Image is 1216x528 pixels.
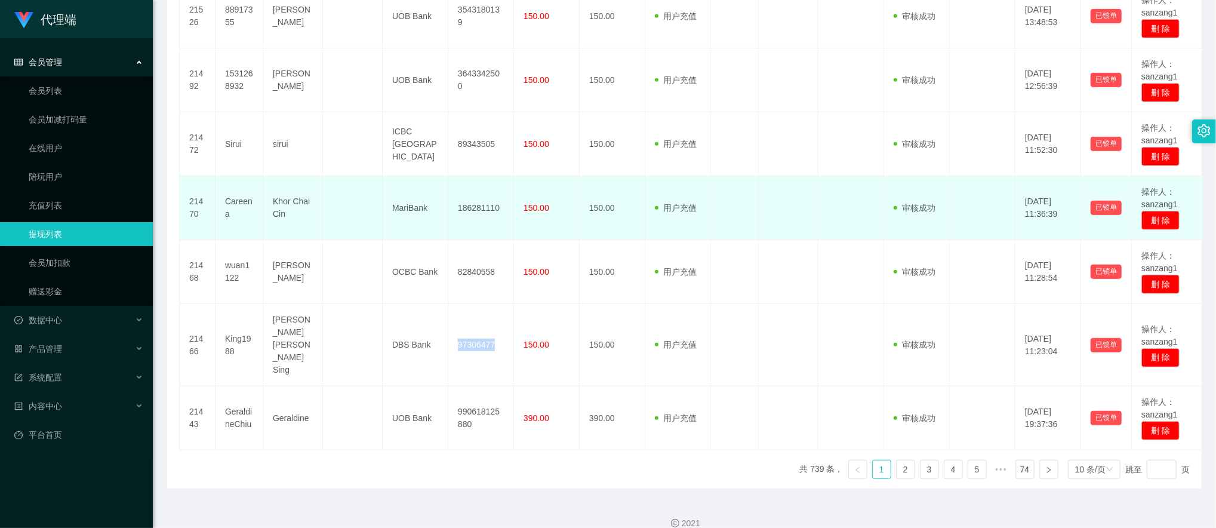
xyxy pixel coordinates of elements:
[14,373,23,382] i: 图标: form
[14,58,23,66] i: 图标: table
[894,340,935,349] span: 审核成功
[524,139,549,149] span: 150.00
[263,112,323,176] td: sirui
[29,194,143,217] a: 充值列表
[29,79,143,103] a: 会员列表
[1091,9,1122,23] button: 已锁单
[1091,411,1122,425] button: 已锁单
[180,48,216,112] td: 21492
[1141,397,1178,419] span: 操作人：sanzang1
[524,340,549,349] span: 150.00
[1015,112,1081,176] td: [DATE] 11:52:30
[29,222,143,246] a: 提现列表
[383,240,448,304] td: OCBC Bank
[29,251,143,275] a: 会员加扣款
[448,240,514,304] td: 82840558
[216,304,263,386] td: King1988
[1141,421,1180,440] button: 删 除
[263,386,323,450] td: Geraldine
[14,402,23,410] i: 图标: profile
[655,413,697,423] span: 用户充值
[14,315,62,325] span: 数据中心
[263,304,323,386] td: [PERSON_NAME] [PERSON_NAME] Sing
[897,461,915,478] a: 2
[1075,461,1106,478] div: 10 条/页
[580,48,645,112] td: 150.00
[896,460,915,479] li: 2
[448,386,514,450] td: 990618125880
[448,176,514,240] td: 186281110
[655,267,697,277] span: 用户充值
[671,519,679,527] i: 图标: copyright
[894,203,935,213] span: 审核成功
[180,176,216,240] td: 21470
[180,304,216,386] td: 21466
[580,304,645,386] td: 150.00
[383,386,448,450] td: UOB Bank
[1091,201,1122,215] button: 已锁单
[1039,460,1058,479] li: 下一页
[383,304,448,386] td: DBS Bank
[14,373,62,382] span: 系统配置
[448,112,514,176] td: 89343505
[14,57,62,67] span: 会员管理
[580,112,645,176] td: 150.00
[944,460,963,479] li: 4
[894,11,935,21] span: 审核成功
[216,240,263,304] td: wuan1122
[383,112,448,176] td: ICBC [GEOGRAPHIC_DATA]
[263,240,323,304] td: [PERSON_NAME]
[873,461,891,478] a: 1
[1045,466,1052,474] i: 图标: right
[992,460,1011,479] li: 向后 5 页
[180,386,216,450] td: 21443
[41,1,76,39] h1: 代理端
[216,112,263,176] td: Sirui
[524,413,549,423] span: 390.00
[14,344,62,354] span: 产品管理
[848,460,867,479] li: 上一页
[29,136,143,160] a: 在线用户
[920,460,939,479] li: 3
[263,48,323,112] td: [PERSON_NAME]
[1091,265,1122,279] button: 已锁单
[944,461,962,478] a: 4
[180,112,216,176] td: 21472
[894,413,935,423] span: 审核成功
[1141,211,1180,230] button: 删 除
[1015,386,1081,450] td: [DATE] 19:37:36
[216,176,263,240] td: Careena
[580,240,645,304] td: 150.00
[800,460,843,479] li: 共 739 条，
[655,11,697,21] span: 用户充值
[383,176,448,240] td: MariBank
[580,386,645,450] td: 390.00
[29,165,143,189] a: 陪玩用户
[968,460,987,479] li: 5
[524,267,549,277] span: 150.00
[1141,147,1180,166] button: 删 除
[448,304,514,386] td: 97306477
[894,139,935,149] span: 审核成功
[448,48,514,112] td: 3643342500
[872,460,891,479] li: 1
[1197,124,1211,137] i: 图标: setting
[894,75,935,85] span: 审核成功
[992,460,1011,479] span: •••
[1141,348,1180,367] button: 删 除
[524,75,549,85] span: 150.00
[180,240,216,304] td: 21468
[263,176,323,240] td: Khor Chai Cin
[1141,83,1180,102] button: 删 除
[1015,176,1081,240] td: [DATE] 11:36:39
[1141,324,1178,346] span: 操作人：sanzang1
[1016,461,1034,478] a: 74
[921,461,938,478] a: 3
[14,316,23,324] i: 图标: check-circle-o
[14,423,143,447] a: 图标: dashboard平台首页
[894,267,935,277] span: 审核成功
[1091,137,1122,151] button: 已锁单
[1141,275,1180,294] button: 删 除
[524,11,549,21] span: 150.00
[1125,460,1190,479] div: 跳至 页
